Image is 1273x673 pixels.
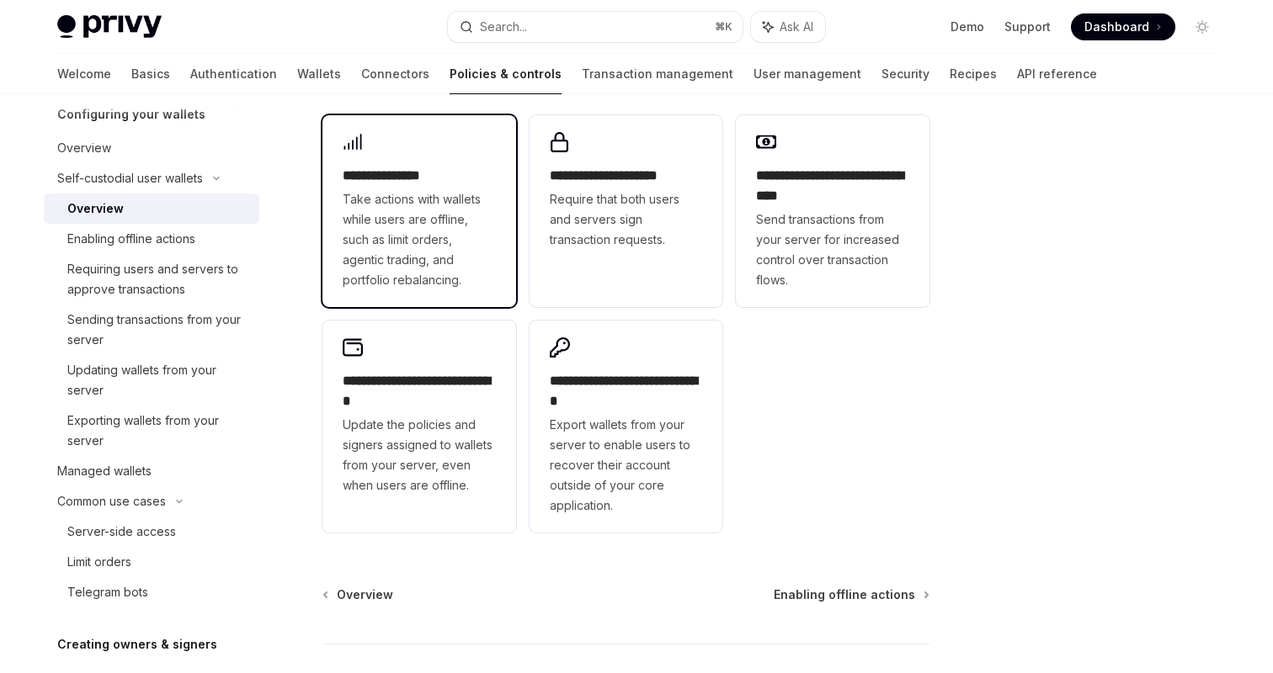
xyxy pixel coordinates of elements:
[67,199,124,219] div: Overview
[337,586,393,603] span: Overview
[67,229,195,249] div: Enabling offline actions
[1017,54,1097,94] a: API reference
[67,259,249,299] div: Requiring users and servers to approve transactions
[1189,13,1216,40] button: Toggle dark mode
[131,54,170,94] a: Basics
[67,582,148,602] div: Telegram bots
[57,54,111,94] a: Welcome
[361,54,429,94] a: Connectors
[44,355,259,405] a: Updating wallets from your server
[1071,13,1175,40] a: Dashboard
[951,19,984,35] a: Demo
[44,254,259,305] a: Requiring users and servers to approve transactions
[715,20,732,34] span: ⌘ K
[44,193,259,224] a: Overview
[44,547,259,577] a: Limit orders
[774,586,915,603] span: Enabling offline actions
[450,54,562,94] a: Policies & controls
[780,19,813,35] span: Ask AI
[324,586,393,603] a: Overview
[57,168,203,188] div: Self-custodial user wallets
[582,54,733,94] a: Transaction management
[751,12,825,42] button: Ask AI
[57,491,166,511] div: Common use cases
[67,411,249,451] div: Exporting wallets from your server
[322,115,516,307] a: **** **** *****Take actions with wallets while users are offline, such as limit orders, agentic t...
[343,189,496,290] span: Take actions with wallets while users are offline, such as limit orders, agentic trading, and por...
[57,461,152,481] div: Managed wallets
[754,54,861,94] a: User management
[480,17,527,37] div: Search...
[67,360,249,400] div: Updating wallets from your server
[1004,19,1051,35] a: Support
[44,456,259,486] a: Managed wallets
[756,209,909,290] span: Send transactions from your server for increased control over transaction flows.
[44,405,259,456] a: Exporting wallets from your server
[44,305,259,355] a: Sending transactions from your server
[57,138,111,158] div: Overview
[550,189,703,250] span: Require that both users and servers sign transaction requests.
[297,54,341,94] a: Wallets
[57,634,217,654] h5: Creating owners & signers
[1084,19,1149,35] span: Dashboard
[774,586,928,603] a: Enabling offline actions
[67,522,176,542] div: Server-side access
[44,517,259,547] a: Server-side access
[448,12,743,42] button: Search...⌘K
[550,415,703,516] span: Export wallets from your server to enable users to recover their account outside of your core app...
[44,133,259,163] a: Overview
[44,577,259,607] a: Telegram bots
[67,310,249,350] div: Sending transactions from your server
[190,54,277,94] a: Authentication
[67,552,131,572] div: Limit orders
[57,15,162,39] img: light logo
[44,224,259,254] a: Enabling offline actions
[343,415,496,495] span: Update the policies and signers assigned to wallets from your server, even when users are offline.
[882,54,929,94] a: Security
[950,54,997,94] a: Recipes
